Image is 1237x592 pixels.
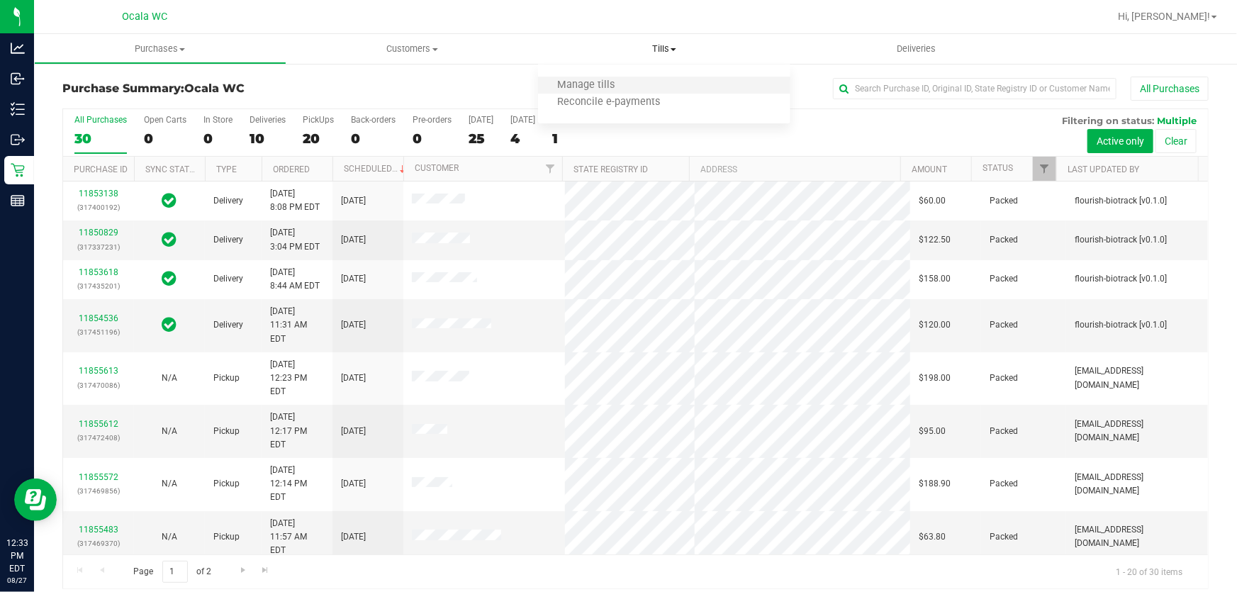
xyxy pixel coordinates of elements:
[11,72,25,86] inline-svg: Inbound
[1104,561,1194,582] span: 1 - 20 of 30 items
[1118,11,1210,22] span: Hi, [PERSON_NAME]!
[74,130,127,147] div: 30
[79,228,118,238] a: 11850829
[919,372,951,385] span: $198.00
[213,530,240,544] span: Pickup
[11,133,25,147] inline-svg: Outbound
[878,43,956,55] span: Deliveries
[162,561,188,583] input: 1
[990,477,1018,491] span: Packed
[919,477,951,491] span: $188.90
[144,115,186,125] div: Open Carts
[1075,364,1199,391] span: [EMAIL_ADDRESS][DOMAIN_NAME]
[79,472,118,482] a: 11855572
[213,425,240,438] span: Pickup
[919,318,951,332] span: $120.00
[74,115,127,125] div: All Purchases
[351,130,396,147] div: 0
[1075,318,1167,332] span: flourish-biotrack [v0.1.0]
[162,372,177,385] button: N/A
[162,426,177,436] span: Not Applicable
[1075,272,1167,286] span: flourish-biotrack [v0.1.0]
[919,194,946,208] span: $60.00
[79,313,118,323] a: 11854536
[273,164,310,174] a: Ordered
[34,34,286,64] a: Purchases
[270,464,324,505] span: [DATE] 12:14 PM EDT
[413,130,452,147] div: 0
[11,163,25,177] inline-svg: Retail
[213,318,243,332] span: Delivery
[510,130,535,147] div: 4
[162,191,177,211] span: In Sync
[14,479,57,521] iframe: Resource center
[919,272,951,286] span: $158.00
[341,233,366,247] span: [DATE]
[270,517,324,558] span: [DATE] 11:57 AM EDT
[341,318,366,332] span: [DATE]
[303,130,334,147] div: 20
[250,115,286,125] div: Deliveries
[833,78,1116,99] input: Search Purchase ID, Original ID, State Registry ID or Customer Name...
[122,11,167,23] span: Ocala WC
[990,272,1018,286] span: Packed
[990,233,1018,247] span: Packed
[79,419,118,429] a: 11855612
[213,194,243,208] span: Delivery
[539,157,562,181] a: Filter
[538,43,790,55] span: Tills
[919,425,946,438] span: $95.00
[213,233,243,247] span: Delivery
[1157,115,1197,126] span: Multiple
[341,425,366,438] span: [DATE]
[1075,471,1199,498] span: [EMAIL_ADDRESS][DOMAIN_NAME]
[469,130,493,147] div: 25
[250,130,286,147] div: 10
[1155,129,1197,153] button: Clear
[341,272,366,286] span: [DATE]
[72,279,125,293] p: (317435201)
[552,130,605,147] div: 1
[162,479,177,488] span: Not Applicable
[79,525,118,535] a: 11855483
[287,43,538,55] span: Customers
[1131,77,1209,101] button: All Purchases
[11,194,25,208] inline-svg: Reports
[919,530,946,544] span: $63.80
[79,267,118,277] a: 11853618
[213,477,240,491] span: Pickup
[162,230,177,250] span: In Sync
[1075,233,1167,247] span: flourish-biotrack [v0.1.0]
[1075,194,1167,208] span: flourish-biotrack [v0.1.0]
[203,115,233,125] div: In Store
[341,530,366,544] span: [DATE]
[79,366,118,376] a: 11855613
[1062,115,1154,126] span: Filtering on status:
[1068,164,1139,174] a: Last Updated By
[162,373,177,383] span: Not Applicable
[213,372,240,385] span: Pickup
[74,164,128,174] a: Purchase ID
[72,537,125,550] p: (317469370)
[1075,418,1199,445] span: [EMAIL_ADDRESS][DOMAIN_NAME]
[538,34,790,64] a: Tills Manage tills Reconcile e-payments
[990,530,1018,544] span: Packed
[203,130,233,147] div: 0
[72,379,125,392] p: (317470086)
[990,372,1018,385] span: Packed
[341,194,366,208] span: [DATE]
[270,305,324,346] span: [DATE] 11:31 AM EDT
[1087,129,1153,153] button: Active only
[990,425,1018,438] span: Packed
[79,189,118,199] a: 11853138
[213,272,243,286] span: Delivery
[216,164,237,174] a: Type
[145,164,200,174] a: Sync Status
[62,82,444,95] h3: Purchase Summary:
[162,530,177,544] button: N/A
[919,233,951,247] span: $122.50
[1075,523,1199,550] span: [EMAIL_ADDRESS][DOMAIN_NAME]
[72,201,125,214] p: (317400192)
[162,532,177,542] span: Not Applicable
[983,163,1013,173] a: Status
